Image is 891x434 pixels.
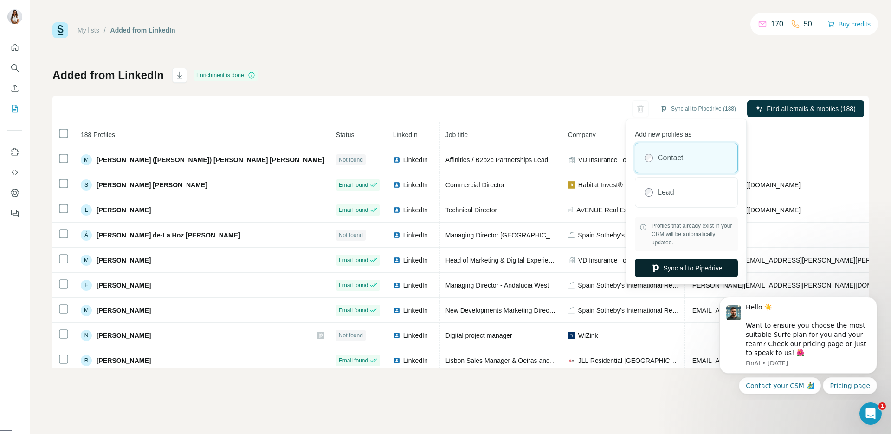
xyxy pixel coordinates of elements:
span: [EMAIL_ADDRESS][PERSON_NAME][DOMAIN_NAME] [691,307,854,314]
button: My lists [7,100,22,117]
span: Job title [445,131,468,138]
img: company-logo [568,181,575,189]
span: Commercial Director [445,181,505,189]
span: LinkedIn [403,180,428,190]
span: LinkedIn [403,205,428,215]
div: S [81,179,92,191]
span: Email found [339,281,368,289]
span: Managing Director - Andalucia West [445,282,549,289]
span: LinkedIn [403,281,428,290]
div: Enrichment is done [194,70,258,81]
img: LinkedIn logo [393,206,400,214]
div: R [81,355,92,366]
img: LinkedIn logo [393,181,400,189]
a: My lists [77,26,99,34]
p: Add new profiles as [635,126,738,139]
div: L [81,204,92,216]
span: [PERSON_NAME] [PERSON_NAME] [97,180,207,190]
p: 170 [771,19,783,30]
img: company-logo [568,357,575,364]
span: Email found [339,181,368,189]
span: Affinities / B2b2c Partnerships Lead [445,156,549,164]
div: M [81,154,92,165]
span: Spain Sotheby's International Realty [578,306,679,315]
button: Buy credits [827,18,871,31]
div: Á [81,230,92,241]
img: Surfe Logo [52,22,68,38]
span: Find all emails & mobiles (188) [767,104,855,113]
span: WiZink [578,331,598,340]
span: [EMAIL_ADDRESS][DOMAIN_NAME] [691,357,801,364]
span: New Developments Marketing Director [445,307,557,314]
span: LinkedIn [403,356,428,365]
span: Email found [339,256,368,264]
li: / [104,26,106,35]
button: Find all emails & mobiles (188) [747,100,864,117]
span: Email found [339,356,368,365]
button: Use Surfe API [7,164,22,181]
span: Profiles that already exist in your CRM will be automatically updated. [652,222,733,247]
span: Spain Sotheby's International Realty [578,230,679,240]
span: Email found [339,206,368,214]
img: company-logo [568,332,575,339]
span: Not found [339,231,363,239]
span: Not found [339,156,363,164]
label: Lead [658,187,674,198]
button: Sync all to Pipedrive (188) [653,102,742,116]
img: LinkedIn logo [393,231,400,239]
span: LinkedIn [393,131,418,138]
span: [PERSON_NAME] de-La Hoz [PERSON_NAME] [97,230,240,240]
img: LinkedIn logo [393,256,400,264]
img: LinkedIn logo [393,156,400,164]
span: Not found [339,331,363,340]
img: LinkedIn logo [393,282,400,289]
span: Company [568,131,596,138]
div: F [81,280,92,291]
button: Feedback [7,205,22,222]
span: [PERSON_NAME] ([PERSON_NAME]) [PERSON_NAME] [PERSON_NAME] [97,155,324,164]
span: LinkedIn [403,256,428,265]
span: VD Insurance | ok! seguros [578,155,657,164]
span: [PERSON_NAME] [97,205,151,215]
iframe: Intercom live chat [859,402,882,425]
span: [PERSON_NAME] [97,356,151,365]
div: M [81,255,92,266]
span: JLL Residential [GEOGRAPHIC_DATA] [578,356,679,365]
span: Managing Director [GEOGRAPHIC_DATA] [445,231,568,239]
span: 1 [878,402,886,410]
span: Email found [339,306,368,315]
span: Status [336,131,355,138]
p: 50 [804,19,812,30]
span: [PERSON_NAME] [97,306,151,315]
div: M [81,305,92,316]
button: Search [7,59,22,76]
span: VD Insurance | ok! seguros [578,256,657,265]
span: Spain Sotheby's International Realty [578,281,679,290]
button: Use Surfe on LinkedIn [7,144,22,160]
img: LinkedIn logo [393,332,400,339]
button: Sync all to Pipedrive [635,259,738,277]
span: [PERSON_NAME] [97,281,151,290]
h1: Added from LinkedIn [52,68,164,83]
span: Technical Director [445,206,497,214]
span: LinkedIn [403,230,428,240]
span: Digital project manager [445,332,512,339]
iframe: Intercom notifications message [705,289,891,400]
span: Habitat Invest® [578,180,623,190]
span: [PERSON_NAME] [97,331,151,340]
span: 188 Profiles [81,131,115,138]
button: Enrich CSV [7,80,22,97]
span: Head of Marketing & Digital Experience [445,256,559,264]
img: Avatar [7,9,22,24]
span: [PERSON_NAME] [97,256,151,265]
label: Contact [658,152,683,164]
button: Dashboard [7,184,22,201]
span: LinkedIn [403,155,428,164]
